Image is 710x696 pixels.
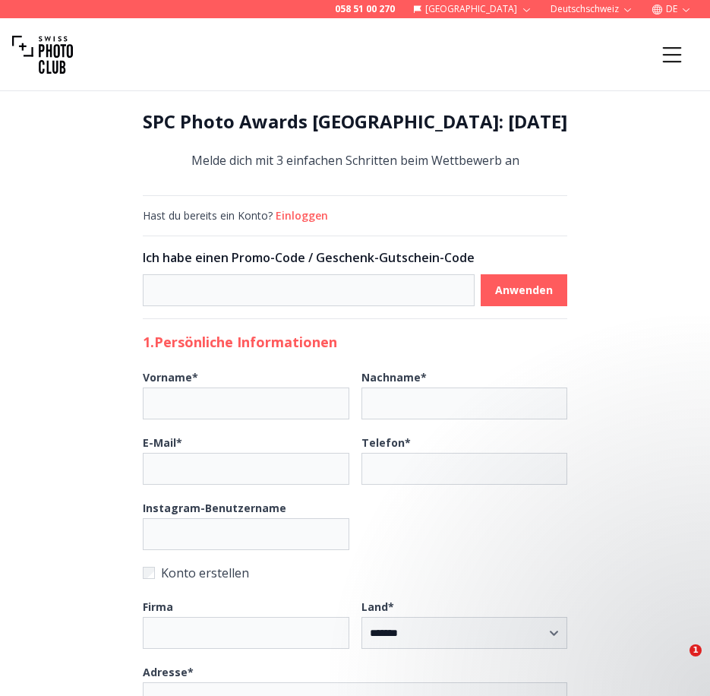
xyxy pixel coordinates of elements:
input: Instagram-Benutzername [143,518,349,550]
h2: 1. Persönliche Informationen [143,331,567,353]
b: Telefon * [361,435,411,450]
b: Instagram-Benutzername [143,501,286,515]
input: Vorname* [143,388,349,419]
input: Telefon* [361,453,568,485]
b: Nachname * [361,370,427,384]
img: Swiss photo club [12,24,73,85]
input: Firma [143,617,349,649]
iframe: Intercom live chat [658,644,695,681]
input: E-Mail* [143,453,349,485]
b: Adresse * [143,665,194,679]
label: Konto erstellen [143,562,567,584]
input: Nachname* [361,388,568,419]
button: Menu [646,29,698,81]
button: Einloggen [276,208,328,223]
b: Firma [143,600,173,614]
a: 058 51 00 270 [335,3,395,15]
div: Hast du bereits ein Konto? [143,208,567,223]
span: 1 [689,644,702,656]
h1: SPC Photo Awards [GEOGRAPHIC_DATA]: [DATE] [143,109,567,134]
b: Vorname * [143,370,198,384]
div: Melde dich mit 3 einfachen Schritten beim Wettbewerb an [143,109,567,171]
b: E-Mail * [143,435,182,450]
b: Land * [361,600,394,614]
input: Konto erstellen [143,567,155,579]
h3: Ich habe einen Promo-Code / Geschenk-Gutschein-Code [143,248,567,267]
b: Anwenden [495,283,553,298]
button: Anwenden [481,274,567,306]
select: Land* [361,617,568,649]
